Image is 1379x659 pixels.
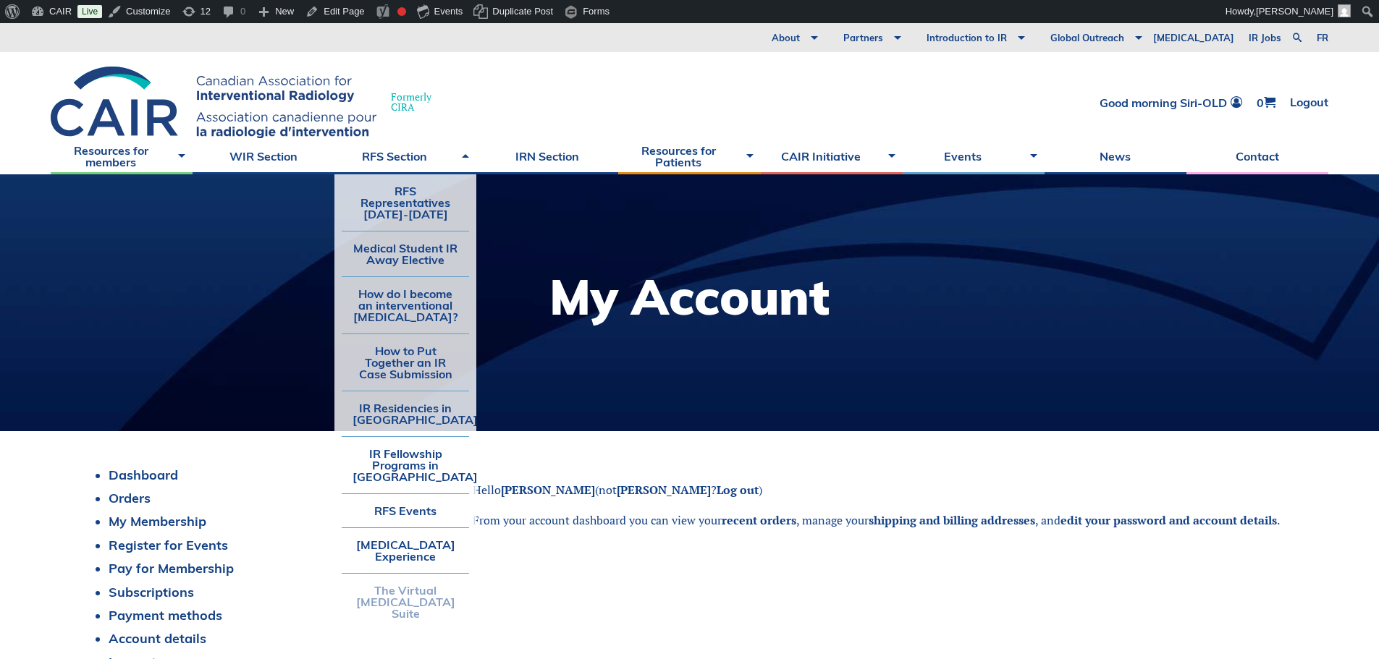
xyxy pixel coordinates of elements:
a: IR Jobs [1241,23,1289,52]
a: Pay for Membership [109,560,234,577]
a: How to Put Together an IR Case Submission [342,334,469,391]
h1: My Account [549,273,830,321]
a: Medical Student IR Away Elective [342,231,469,276]
strong: [PERSON_NAME] [501,482,595,498]
a: WIR Section [193,138,334,174]
a: Log out [717,482,759,498]
a: 0 [1257,96,1275,109]
a: fr [1317,33,1328,43]
a: Resources for Patients [618,138,760,174]
a: edit your password and account details [1060,512,1277,528]
a: About [750,23,822,52]
img: CIRA [51,67,376,138]
a: Subscriptions [109,584,194,600]
a: Introduction to IR [905,23,1029,52]
a: Good morning Siri-OLD [1100,96,1242,109]
a: Dashboard [109,467,178,483]
a: Payment methods [109,607,222,624]
span: [PERSON_NAME] [1256,6,1333,17]
span: Formerly CIRA [391,92,431,112]
div: Focus keyphrase not set [397,7,406,16]
a: Partners [822,23,905,52]
a: Resources for members [51,138,193,174]
p: Hello (not ? ) [473,482,1292,498]
a: CAIR Initiative [761,138,903,174]
a: The Virtual [MEDICAL_DATA] Suite [342,574,469,630]
a: Events [903,138,1045,174]
a: IR Fellowship Programs in [GEOGRAPHIC_DATA] [342,437,469,493]
a: [MEDICAL_DATA] [1146,23,1241,52]
a: RFS Events [342,494,469,527]
a: Live [77,5,102,18]
strong: [PERSON_NAME] [617,482,711,498]
a: Contact [1186,138,1328,174]
a: IR Residencies in [GEOGRAPHIC_DATA] [342,391,469,436]
p: From your account dashboard you can view your , manage your , and . [473,512,1292,528]
a: My Membership [109,513,206,530]
a: recent orders [722,512,796,528]
a: Register for Events [109,537,228,553]
a: Account details [109,630,206,647]
a: shipping and billing addresses [869,512,1035,528]
a: RFS Section [334,138,476,174]
a: How do I become an interventional [MEDICAL_DATA]? [342,277,469,333]
a: Orders [109,490,151,506]
a: IRN Section [476,138,618,174]
a: Global Outreach [1029,23,1146,52]
a: FormerlyCIRA [51,67,446,138]
a: [MEDICAL_DATA] Experience [342,528,469,573]
a: Logout [1290,96,1328,109]
a: News [1045,138,1186,174]
a: RFS Representatives [DATE]-[DATE] [342,174,469,231]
